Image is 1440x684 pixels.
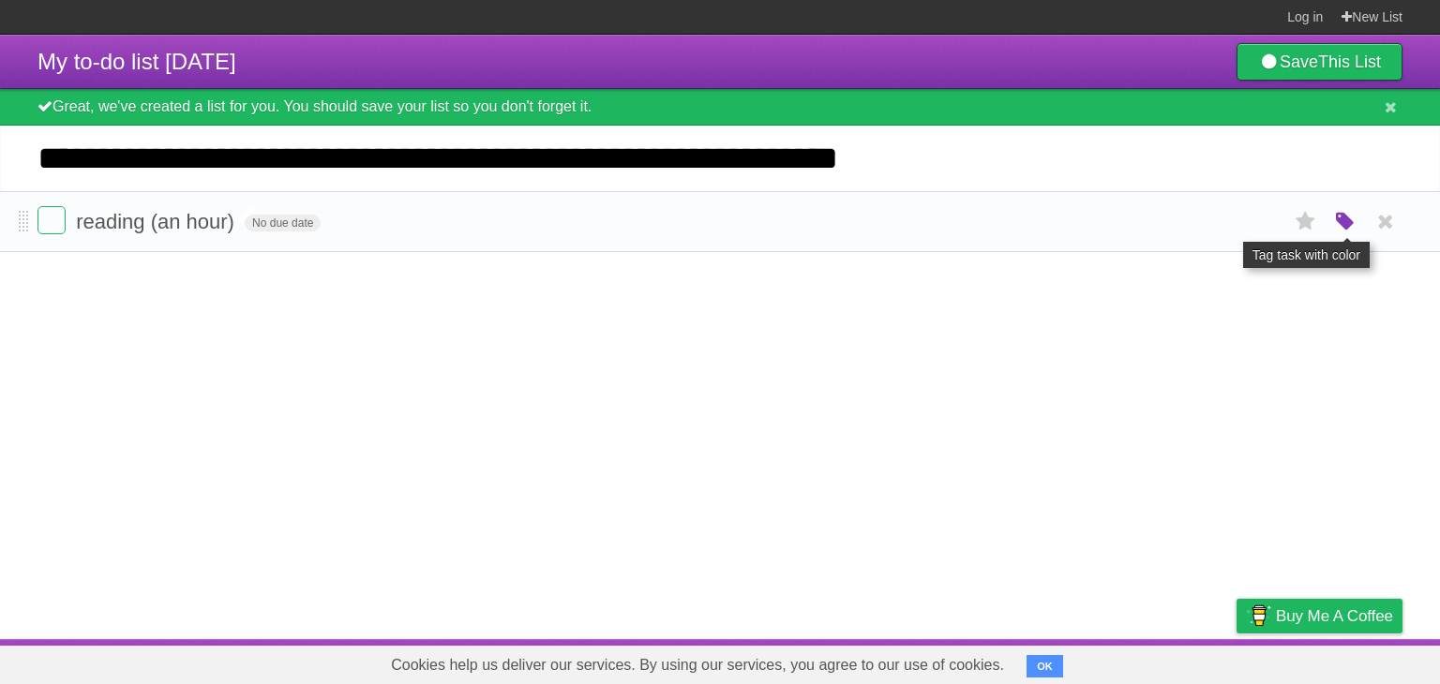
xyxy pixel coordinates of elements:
[1284,644,1402,679] a: Suggest a feature
[1276,600,1393,632] span: Buy me a coffee
[1237,43,1402,81] a: SaveThis List
[372,647,1023,684] span: Cookies help us deliver our services. By using our services, you agree to our use of cookies.
[37,206,66,234] label: Done
[1212,644,1261,679] a: Privacy
[1148,644,1190,679] a: Terms
[245,215,321,231] span: No due date
[76,210,239,233] span: reading (an hour)
[1288,206,1324,237] label: Star task
[1237,599,1402,633] a: Buy me a coffee
[1246,600,1271,632] img: Buy me a coffee
[1049,644,1125,679] a: Developers
[987,644,1027,679] a: About
[1027,655,1063,677] button: OK
[37,49,236,74] span: My to-do list [DATE]
[1318,52,1381,71] b: This List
